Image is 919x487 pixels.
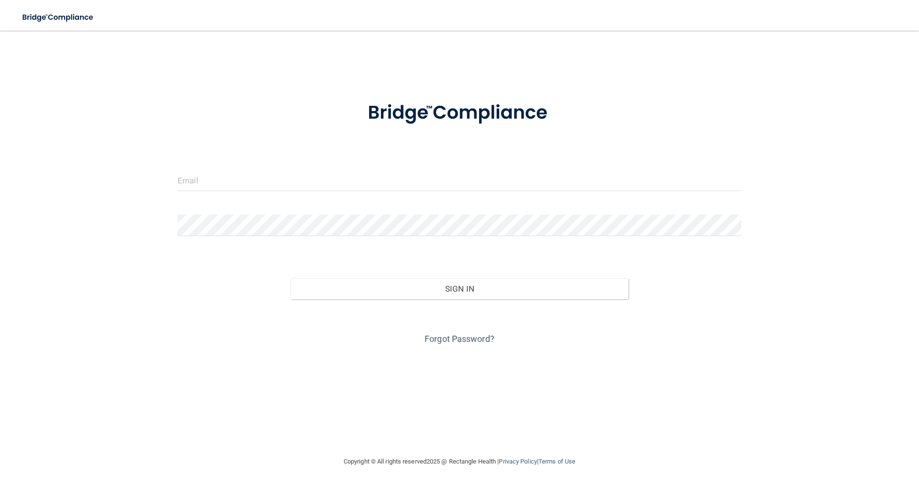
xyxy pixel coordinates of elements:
button: Sign In [291,278,629,299]
input: Email [178,170,741,191]
a: Terms of Use [538,458,575,465]
img: bridge_compliance_login_screen.278c3ca4.svg [14,8,102,27]
a: Privacy Policy [499,458,537,465]
a: Forgot Password? [425,334,494,344]
div: Copyright © All rights reserved 2025 @ Rectangle Health | | [285,446,634,477]
img: bridge_compliance_login_screen.278c3ca4.svg [348,88,571,138]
